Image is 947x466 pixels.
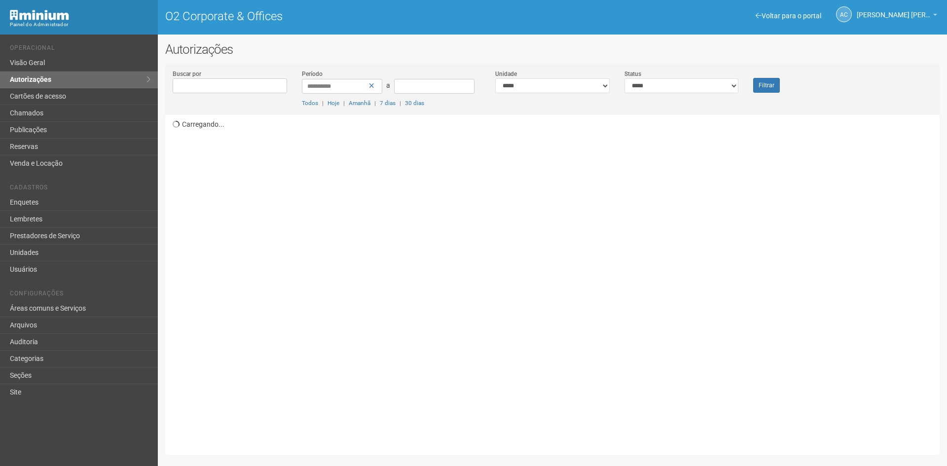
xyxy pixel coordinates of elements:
[380,100,396,107] a: 7 dias
[10,44,150,55] li: Operacional
[322,100,324,107] span: |
[857,1,931,19] span: Ana Carla de Carvalho Silva
[302,100,318,107] a: Todos
[165,42,940,57] h2: Autorizações
[753,78,780,93] button: Filtrar
[173,70,201,78] label: Buscar por
[836,6,852,22] a: AC
[405,100,424,107] a: 30 dias
[328,100,339,107] a: Hoje
[10,184,150,194] li: Cadastros
[10,20,150,29] div: Painel do Administrador
[173,115,940,448] div: Carregando...
[857,12,937,20] a: [PERSON_NAME] [PERSON_NAME]
[165,10,545,23] h1: O2 Corporate & Offices
[400,100,401,107] span: |
[343,100,345,107] span: |
[756,12,821,20] a: Voltar para o portal
[302,70,323,78] label: Período
[10,10,69,20] img: Minium
[495,70,517,78] label: Unidade
[386,81,390,89] span: a
[349,100,370,107] a: Amanhã
[10,290,150,300] li: Configurações
[374,100,376,107] span: |
[624,70,641,78] label: Status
